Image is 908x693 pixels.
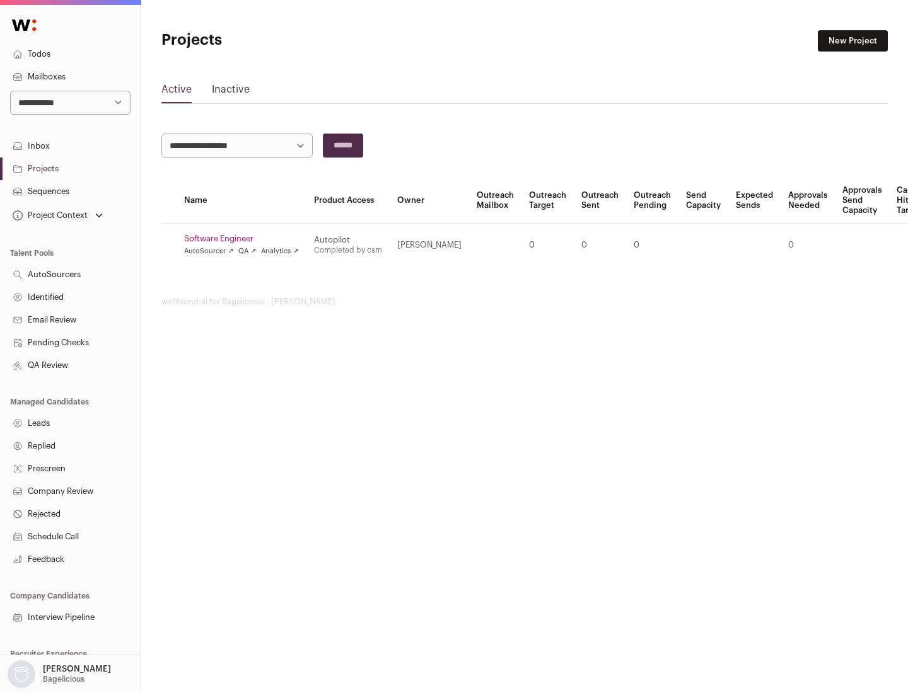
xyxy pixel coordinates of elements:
[314,246,382,254] a: Completed by csm
[835,178,889,224] th: Approvals Send Capacity
[390,224,469,267] td: [PERSON_NAME]
[818,30,888,52] a: New Project
[5,660,113,688] button: Open dropdown
[10,207,105,224] button: Open dropdown
[678,178,728,224] th: Send Capacity
[184,234,299,244] a: Software Engineer
[314,235,382,245] div: Autopilot
[261,246,298,256] a: Analytics ↗
[469,178,521,224] th: Outreach Mailbox
[306,178,390,224] th: Product Access
[626,178,678,224] th: Outreach Pending
[184,246,233,256] a: AutoSourcer ↗
[781,178,835,224] th: Approvals Needed
[574,224,626,267] td: 0
[161,82,192,102] a: Active
[521,224,574,267] td: 0
[212,82,250,102] a: Inactive
[390,178,469,224] th: Owner
[521,178,574,224] th: Outreach Target
[43,674,84,684] p: Bagelicious
[10,210,88,220] div: Project Context
[177,178,306,224] th: Name
[43,664,111,674] p: [PERSON_NAME]
[626,224,678,267] td: 0
[781,224,835,267] td: 0
[728,178,781,224] th: Expected Sends
[238,246,256,256] a: QA ↗
[161,30,404,50] h1: Projects
[161,297,888,307] footer: wellfound:ai for Bagelicious - [PERSON_NAME]
[5,13,43,38] img: Wellfound
[574,178,626,224] th: Outreach Sent
[8,660,35,688] img: nopic.png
